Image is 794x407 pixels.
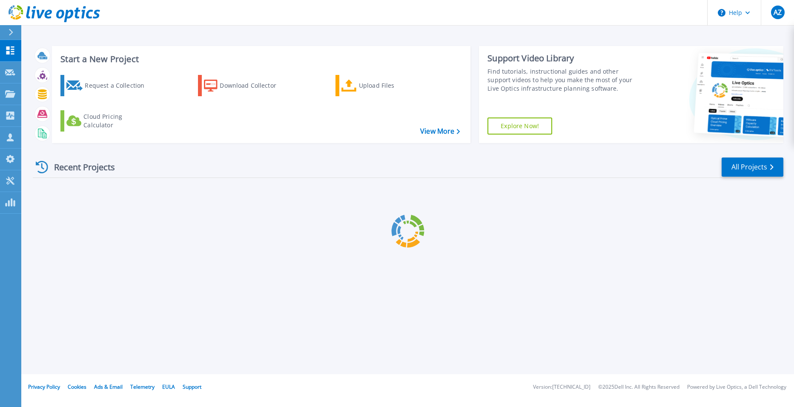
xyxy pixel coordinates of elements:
a: EULA [162,383,175,390]
a: All Projects [722,158,783,177]
div: Download Collector [220,77,288,94]
a: Cookies [68,383,86,390]
a: Support [183,383,201,390]
div: Request a Collection [85,77,153,94]
a: Upload Files [335,75,430,96]
a: Explore Now! [487,118,552,135]
li: © 2025 Dell Inc. All Rights Reserved [598,384,679,390]
a: Cloud Pricing Calculator [60,110,155,132]
li: Powered by Live Optics, a Dell Technology [687,384,786,390]
div: Support Video Library [487,53,642,64]
a: Ads & Email [94,383,123,390]
h3: Start a New Project [60,54,459,64]
a: Telemetry [130,383,155,390]
div: Upload Files [359,77,427,94]
span: AZ [774,9,782,16]
a: Request a Collection [60,75,155,96]
li: Version: [TECHNICAL_ID] [533,384,590,390]
a: Download Collector [198,75,293,96]
a: Privacy Policy [28,383,60,390]
div: Cloud Pricing Calculator [83,112,152,129]
a: View More [420,127,460,135]
div: Find tutorials, instructional guides and other support videos to help you make the most of your L... [487,67,642,93]
div: Recent Projects [33,157,126,178]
